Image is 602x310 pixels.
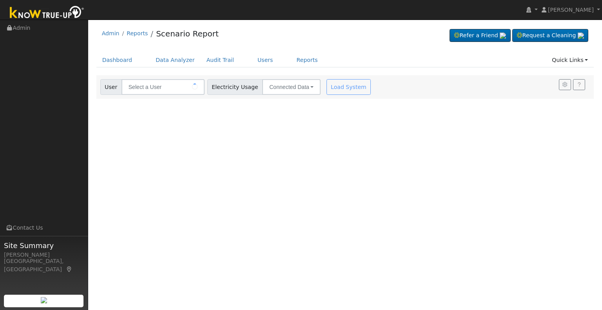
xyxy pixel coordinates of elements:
a: Users [252,53,279,67]
a: Dashboard [96,53,138,67]
span: Site Summary [4,240,84,251]
a: Admin [102,30,120,36]
img: retrieve [578,33,584,39]
a: Map [66,266,73,272]
a: Audit Trail [201,53,240,67]
a: Reports [291,53,324,67]
span: [PERSON_NAME] [548,7,594,13]
img: retrieve [41,297,47,303]
img: Know True-Up [6,4,88,22]
img: retrieve [500,33,506,39]
a: Scenario Report [156,29,219,38]
a: Reports [127,30,148,36]
a: Data Analyzer [150,53,201,67]
a: Quick Links [546,53,594,67]
a: Request a Cleaning [512,29,588,42]
div: [GEOGRAPHIC_DATA], [GEOGRAPHIC_DATA] [4,257,84,274]
div: [PERSON_NAME] [4,251,84,259]
a: Refer a Friend [450,29,511,42]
